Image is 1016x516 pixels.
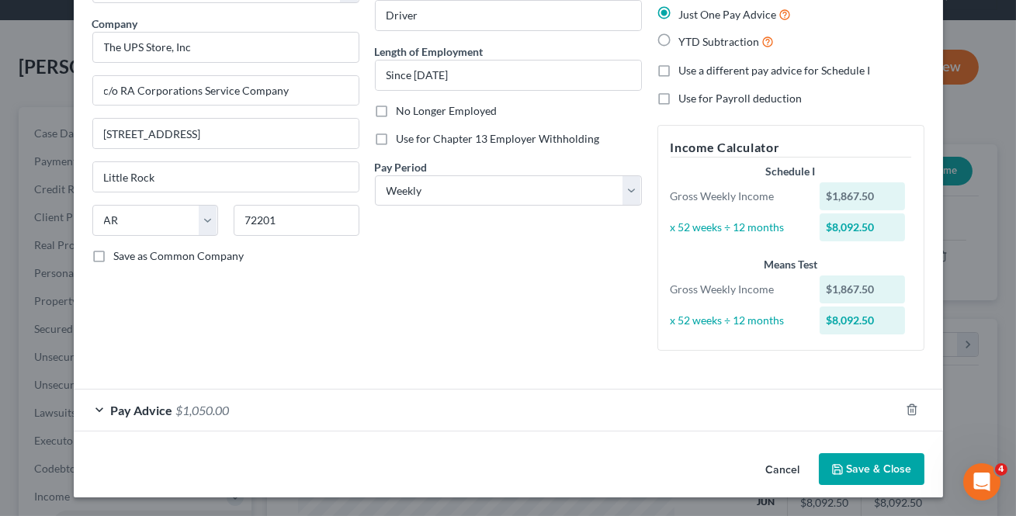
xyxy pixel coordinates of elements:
span: Use for Chapter 13 Employer Withholding [397,132,600,145]
div: Schedule I [671,164,911,179]
label: Length of Employment [375,43,484,60]
span: Pay Period [375,161,428,174]
div: $1,867.50 [820,182,905,210]
iframe: Intercom live chat [963,463,1000,500]
input: Enter zip... [234,205,359,236]
div: x 52 weeks ÷ 12 months [663,220,813,235]
div: $1,867.50 [820,275,905,303]
span: YTD Subtraction [679,35,760,48]
div: Gross Weekly Income [663,189,813,204]
div: $8,092.50 [820,306,905,334]
span: Use a different pay advice for Schedule I [679,64,871,77]
div: Means Test [671,257,911,272]
input: Search company by name... [92,32,359,63]
span: Use for Payroll deduction [679,92,803,105]
div: Gross Weekly Income [663,282,813,297]
input: Enter city... [93,162,359,192]
input: Enter address... [93,76,359,106]
input: Unit, Suite, etc... [93,119,359,148]
span: Save as Common Company [114,249,244,262]
span: Company [92,17,138,30]
span: No Longer Employed [397,104,498,117]
span: $1,050.00 [176,403,230,417]
button: Cancel [754,455,813,486]
span: Just One Pay Advice [679,8,777,21]
input: ex: 2 years [376,61,641,90]
div: x 52 weeks ÷ 12 months [663,313,813,328]
span: 4 [995,463,1007,476]
input: -- [376,1,641,30]
button: Save & Close [819,453,924,486]
h5: Income Calculator [671,138,911,158]
span: Pay Advice [111,403,173,417]
div: $8,092.50 [820,213,905,241]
